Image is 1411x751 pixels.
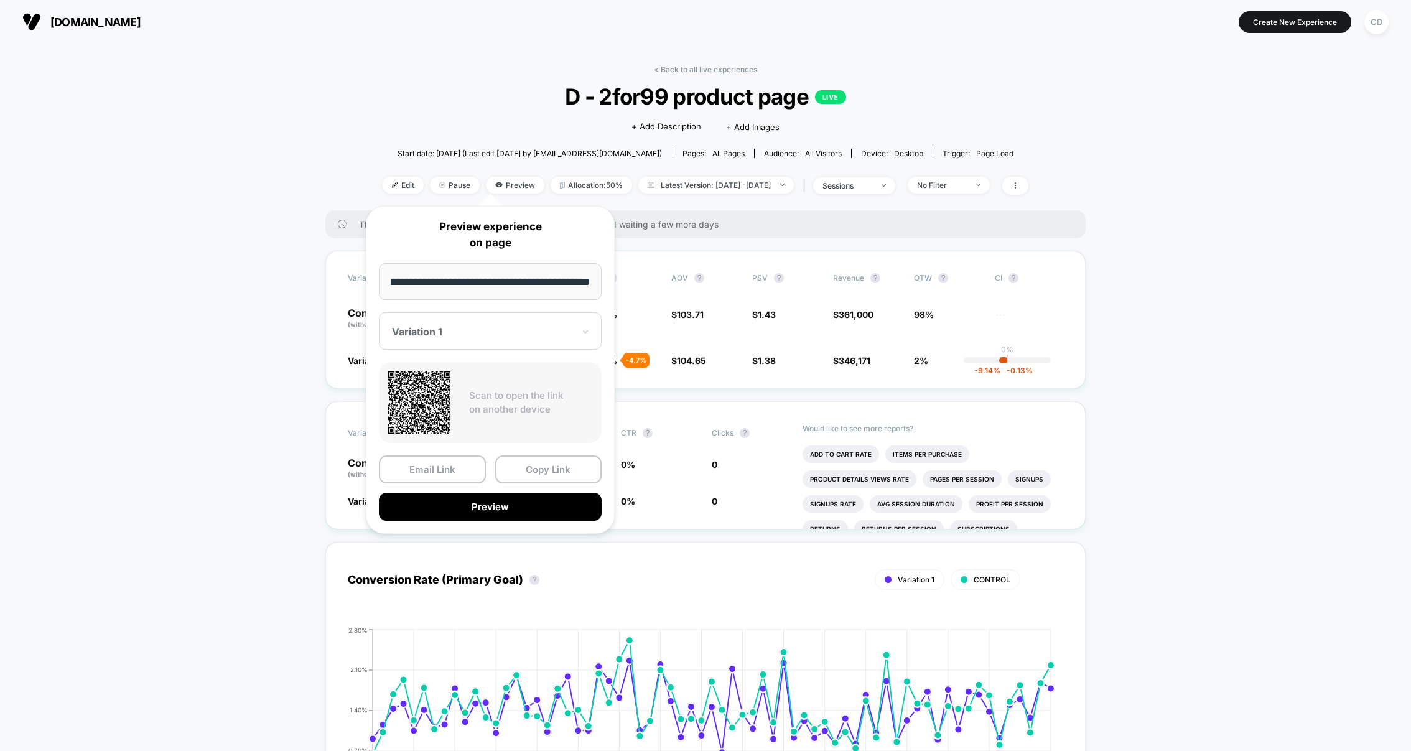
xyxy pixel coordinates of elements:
[1364,10,1389,34] div: CD
[1008,273,1018,283] button: ?
[882,184,886,187] img: end
[469,389,592,417] p: Scan to open the link on another device
[529,575,539,585] button: ?
[969,495,1051,513] li: Profit Per Session
[885,445,969,463] li: Items Per Purchase
[631,121,701,133] span: + Add Description
[833,355,870,366] span: $
[621,496,635,506] span: 0 %
[623,353,650,368] div: - 4.7 %
[712,149,745,158] span: all pages
[1006,354,1008,363] p: |
[671,309,704,320] span: $
[938,273,948,283] button: ?
[914,309,934,320] span: 98%
[805,149,842,158] span: All Visitors
[815,90,846,104] p: LIVE
[350,666,368,673] tspan: 2.10%
[740,428,750,438] button: ?
[1239,11,1351,33] button: Create New Experience
[803,424,1063,433] p: Would like to see more reports?
[995,311,1063,329] span: ---
[870,495,962,513] li: Avg Session Duration
[415,83,996,110] span: D - 2for99 product page
[348,424,416,442] span: Variation
[822,181,872,190] div: sessions
[803,445,879,463] li: Add To Cart Rate
[870,273,880,283] button: ?
[780,184,785,186] img: end
[621,459,635,470] span: 0 %
[486,177,544,194] span: Preview
[943,149,1013,158] div: Trigger:
[19,12,144,32] button: [DOMAIN_NAME]
[643,428,653,438] button: ?
[348,496,392,506] span: Variation 1
[800,177,813,195] span: |
[833,309,873,320] span: $
[677,309,704,320] span: 103.71
[839,309,873,320] span: 361,000
[974,366,1000,375] span: -9.14 %
[854,520,944,538] li: Returns Per Session
[348,308,416,329] p: Control
[50,16,141,29] span: [DOMAIN_NAME]
[1001,345,1013,354] p: 0%
[654,65,757,74] a: < Back to all live experiences
[974,575,1010,584] span: CONTROL
[851,149,933,158] span: Device:
[712,496,717,506] span: 0
[712,459,717,470] span: 0
[350,706,368,714] tspan: 1.40%
[430,177,480,194] span: Pause
[976,149,1013,158] span: Page Load
[1361,9,1392,35] button: CD
[439,182,445,188] img: end
[560,182,565,189] img: rebalance
[803,520,848,538] li: Returns
[914,273,982,283] span: OTW
[752,309,776,320] span: $
[348,458,426,479] p: Control
[359,219,1061,230] span: There are still no statistically significant results. We recommend waiting a few more days
[348,355,392,366] span: Variation 1
[995,273,1063,283] span: CI
[648,182,654,188] img: calendar
[671,273,688,282] span: AOV
[495,455,602,483] button: Copy Link
[917,180,967,190] div: No Filter
[682,149,745,158] div: Pages:
[752,273,768,282] span: PSV
[758,309,776,320] span: 1.43
[712,428,733,437] span: Clicks
[752,355,776,366] span: $
[671,355,706,366] span: $
[348,320,404,328] span: (without changes)
[379,493,602,521] button: Preview
[1008,470,1051,488] li: Signups
[379,219,602,251] p: Preview experience on page
[348,470,404,478] span: (without changes)
[677,355,706,366] span: 104.65
[894,149,923,158] span: desktop
[803,495,864,513] li: Signups Rate
[914,355,928,366] span: 2%
[803,470,916,488] li: Product Details Views Rate
[383,177,424,194] span: Edit
[833,273,864,282] span: Revenue
[551,177,632,194] span: Allocation: 50%
[392,182,398,188] img: edit
[950,520,1017,538] li: Subscriptions
[638,177,794,194] span: Latest Version: [DATE] - [DATE]
[726,122,780,132] span: + Add Images
[839,355,870,366] span: 346,171
[694,273,704,283] button: ?
[1000,366,1033,375] span: -0.13 %
[348,626,368,633] tspan: 2.80%
[764,149,842,158] div: Audience:
[348,273,416,283] span: Variation
[22,12,41,31] img: Visually logo
[379,455,486,483] button: Email Link
[976,184,980,186] img: end
[621,428,636,437] span: CTR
